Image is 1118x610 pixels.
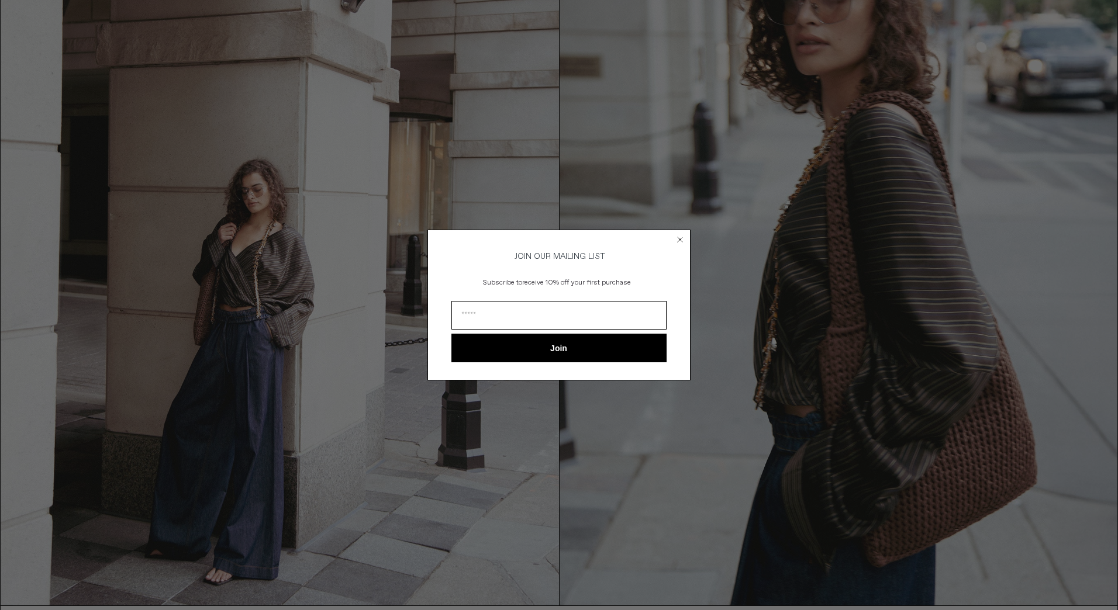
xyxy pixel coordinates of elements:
span: JOIN OUR MAILING LIST [513,251,605,262]
span: Subscribe to [484,278,523,287]
button: Close dialog [674,234,686,245]
input: Email [451,301,667,330]
button: Join [451,334,667,362]
span: receive 10% off your first purchase [523,278,632,287]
